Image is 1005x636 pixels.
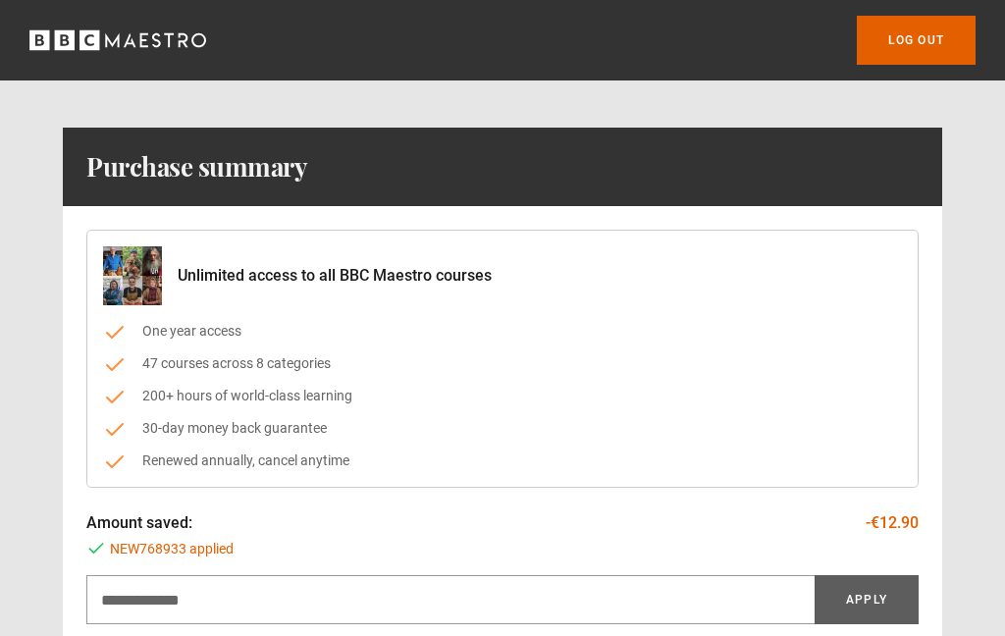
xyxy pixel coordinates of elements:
p: Amount saved: [86,511,192,535]
p: -€12.90 [866,511,919,535]
li: 30-day money back guarantee [103,418,902,439]
li: One year access [103,321,902,342]
li: Renewed annually, cancel anytime [103,450,902,471]
svg: BBC Maestro [29,26,206,55]
button: Apply [815,575,919,624]
a: Log out [857,16,976,65]
li: 200+ hours of world-class learning [103,386,902,406]
span: NEW768933 applied [110,539,234,559]
h1: Purchase summary [86,151,307,183]
p: Unlimited access to all BBC Maestro courses [178,264,492,288]
li: 47 courses across 8 categories [103,353,902,374]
